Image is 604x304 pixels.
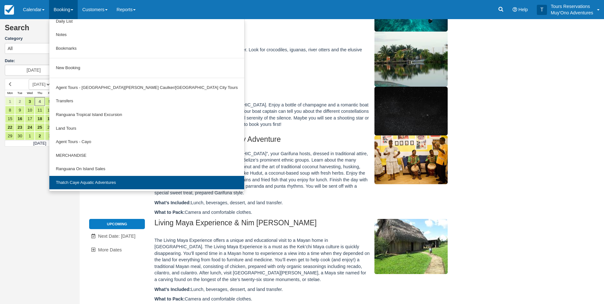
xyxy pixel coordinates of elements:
strong: What to Pack: [154,296,185,301]
a: 24 [25,123,35,132]
th: Tue [15,90,25,97]
a: 5 [45,97,55,106]
a: Daily List [49,15,244,28]
a: MERCHANDISE [49,149,244,163]
a: 26 [45,123,55,132]
span: Next Date: [DATE] [98,234,135,239]
a: 16 [15,114,25,123]
a: Transfers [49,94,244,108]
th: Fri [45,90,55,97]
p: Camera and comfortable clothes. [154,209,478,216]
strong: What’s Included: [154,200,191,205]
p: Lunch, beverages, dessert, and land transfer. [154,286,478,293]
a: Bookmarks [49,42,244,55]
a: 8 [5,106,15,114]
p: Muy'Ono Adventures [551,10,593,16]
p: Camera and comfortable clothes. [154,296,478,302]
a: 18 [35,114,45,123]
a: 2 [35,132,45,140]
a: 4 [35,97,45,106]
h2: Garifuna Cultural & Culinary Adventure [154,135,478,147]
span: Help [518,7,528,12]
h2: Stargazer's Cruise [154,87,478,98]
img: M49-1 [374,135,448,184]
a: 1 [5,97,15,106]
a: 3 [45,132,55,140]
img: M308-1 [374,87,448,135]
img: M307-1 [374,32,448,87]
h2: Living Maya Experience & Nim [PERSON_NAME] [154,219,478,231]
a: Ranguana On Island Sales [49,162,244,176]
a: 12 [45,106,55,114]
a: 30 [15,132,25,140]
label: Date: [5,58,75,64]
p: Tours Reservations [551,3,593,10]
p: Enjoy a boat ride up the beautiful Sittee River. Look for crocodiles, iguanas, river otters and t... [154,47,478,60]
i: Help [513,7,517,12]
a: 1 [25,132,35,140]
ul: Booking [49,19,244,191]
h2: Search [5,24,75,36]
span: All [8,45,13,52]
a: 15 [5,114,15,123]
a: 9 [15,106,25,114]
a: 29 [5,132,15,140]
a: 22 [5,123,15,132]
a: 2 [15,97,25,106]
a: 19 [45,114,55,123]
a: 25 [35,123,45,132]
a: Ranguana Tropical Island Excursion [49,108,244,122]
a: Agent Tours - [GEOGRAPHIC_DATA][PERSON_NAME] Caulker/[GEOGRAPHIC_DATA] City Tours [49,81,244,95]
button: All [5,43,75,54]
a: Notes [49,28,244,42]
p: The Living Maya Experience offers a unique and educational visit to a Mayan home in [GEOGRAPHIC_D... [154,237,478,283]
span: More Dates [98,247,122,252]
a: Next Date: [DATE] [89,230,145,243]
td: [DATE] [5,140,75,147]
th: Wed [25,90,35,97]
a: 10 [25,106,35,114]
div: T [537,5,547,15]
strong: What to Pack: [154,210,185,215]
img: checkfront-main-nav-mini-logo.png [4,5,14,15]
p: An hour long cruise around the [GEOGRAPHIC_DATA]. Enjoy a bottle of champagne and a romantic boat... [154,102,478,128]
a: 23 [15,123,25,132]
img: M48-1 [374,219,448,274]
p: Long hailed as “the teachers of [GEOGRAPHIC_DATA]”, your Garifuna hosts, dressed in traditional a... [154,150,478,196]
a: 3 [25,97,35,106]
h2: Sittee River Boat Tour [154,32,478,43]
a: Land Tours [49,122,244,135]
a: 17 [25,114,35,123]
th: Mon [5,90,15,97]
p: Lunch, beverages, dessert, and land transfer. [154,199,478,206]
li: Upcoming [89,219,145,229]
label: Category [5,36,75,42]
a: New Booking [49,61,244,75]
a: Agent Tours - Cayo [49,135,244,149]
th: Thu [35,90,45,97]
a: Thatch Caye Aquatic Adventures [49,176,244,190]
strong: What’s Included: [154,287,191,292]
a: 11 [35,106,45,114]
